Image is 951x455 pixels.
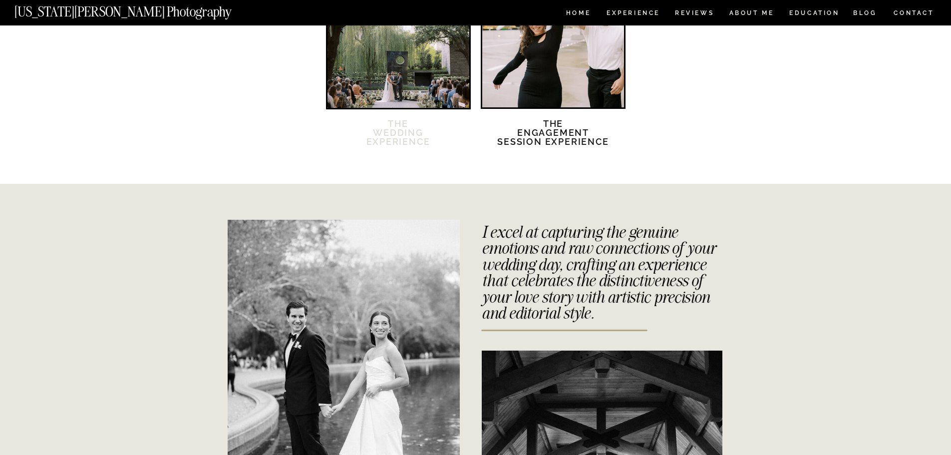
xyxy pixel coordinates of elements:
h2: The Wedding Experience [355,119,441,158]
a: REVIEWS [675,10,712,18]
a: [US_STATE][PERSON_NAME] Photography [14,5,265,13]
a: ABOUT ME [729,10,774,18]
h2: The Engagement session Experience [497,119,610,158]
a: BLOG [853,10,877,18]
a: TheEngagement session Experience [497,119,610,158]
a: Experience [607,10,659,18]
a: CONTACT [893,7,935,18]
a: HOME [564,10,593,18]
a: EDUCATION [788,10,841,18]
h3: I excel at capturing the genuine emotions and raw connections of your wedding day, crafting an ex... [482,224,717,309]
a: TheWedding Experience [355,119,441,158]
